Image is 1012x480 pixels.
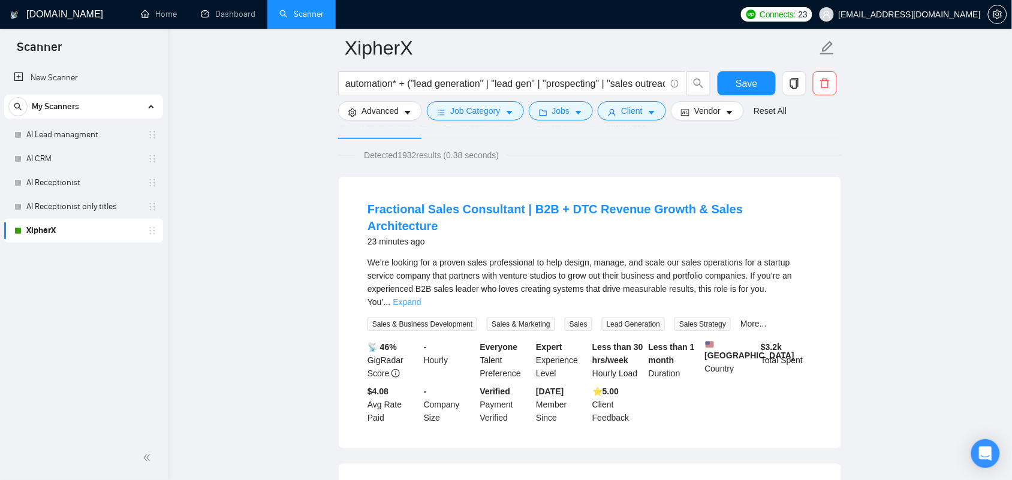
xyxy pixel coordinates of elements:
[814,78,836,89] span: delete
[362,104,399,117] span: Advanced
[26,219,140,243] a: XipherX
[694,104,721,117] span: Vendor
[718,71,776,95] button: Save
[686,71,710,95] button: search
[384,297,391,307] span: ...
[988,10,1007,19] a: setting
[534,340,590,380] div: Experience Level
[421,385,478,424] div: Company Size
[725,108,734,117] span: caret-down
[529,101,594,120] button: folderJobscaret-down
[706,340,714,349] img: 🇺🇸
[147,178,157,188] span: holder
[487,318,555,331] span: Sales & Marketing
[480,342,518,352] b: Everyone
[10,5,19,25] img: logo
[687,78,710,89] span: search
[279,9,324,19] a: searchScanner
[393,297,421,307] a: Expand
[705,340,795,360] b: [GEOGRAPHIC_DATA]
[26,123,140,147] a: AI Lead managment
[674,318,731,331] span: Sales Strategy
[592,342,643,365] b: Less than 30 hrs/week
[421,340,478,380] div: Hourly
[368,318,477,331] span: Sales & Business Development
[671,101,744,120] button: idcardVendorcaret-down
[147,154,157,164] span: holder
[368,203,743,233] a: Fractional Sales Consultant | B2B + DTC Revenue Growth & Sales Architecture
[754,104,787,117] a: Reset All
[26,147,140,171] a: AI CRM
[608,108,616,117] span: user
[403,108,412,117] span: caret-down
[345,33,817,63] input: Scanner name...
[621,104,643,117] span: Client
[740,319,767,328] a: More...
[565,318,592,331] span: Sales
[7,38,71,64] span: Scanner
[14,66,153,90] a: New Scanner
[681,108,689,117] span: idcard
[671,80,679,87] span: info-circle
[424,342,427,352] b: -
[746,10,756,19] img: upwork-logo.png
[480,387,511,396] b: Verified
[539,108,547,117] span: folder
[4,66,163,90] li: New Scanner
[782,71,806,95] button: copy
[365,340,421,380] div: GigRadar Score
[505,108,514,117] span: caret-down
[592,387,619,396] b: ⭐️ 5.00
[143,452,155,464] span: double-left
[536,342,562,352] b: Expert
[427,101,523,120] button: barsJob Categorycaret-down
[736,76,757,91] span: Save
[783,78,806,89] span: copy
[368,387,388,396] b: $4.08
[813,71,837,95] button: delete
[147,130,157,140] span: holder
[989,10,1007,19] span: setting
[201,9,255,19] a: dashboardDashboard
[647,108,656,117] span: caret-down
[348,108,357,117] span: setting
[988,5,1007,24] button: setting
[365,385,421,424] div: Avg Rate Paid
[26,195,140,219] a: AI Receptionist only titles
[703,340,759,380] div: Country
[32,95,79,119] span: My Scanners
[598,101,666,120] button: userClientcaret-down
[478,340,534,380] div: Talent Preference
[437,108,445,117] span: bars
[574,108,583,117] span: caret-down
[590,340,646,380] div: Hourly Load
[552,104,570,117] span: Jobs
[368,342,397,352] b: 📡 46%
[478,385,534,424] div: Payment Verified
[9,102,27,111] span: search
[147,202,157,212] span: holder
[646,340,703,380] div: Duration
[26,171,140,195] a: AI Receptionist
[536,387,564,396] b: [DATE]
[338,101,422,120] button: settingAdvancedcaret-down
[368,234,812,249] div: 23 minutes ago
[368,256,812,309] div: We’re looking for a proven sales professional to help design, manage, and scale our sales operati...
[147,226,157,236] span: holder
[534,385,590,424] div: Member Since
[345,76,665,91] input: Search Freelance Jobs...
[971,439,1000,468] div: Open Intercom Messenger
[823,10,831,19] span: user
[760,8,796,21] span: Connects:
[649,342,695,365] b: Less than 1 month
[761,342,782,352] b: $ 3.2k
[590,385,646,424] div: Client Feedback
[356,149,507,162] span: Detected 1932 results (0.38 seconds)
[8,97,28,116] button: search
[424,387,427,396] b: -
[758,340,815,380] div: Total Spent
[799,8,808,21] span: 23
[820,40,835,56] span: edit
[391,369,400,378] span: info-circle
[602,318,665,331] span: Lead Generation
